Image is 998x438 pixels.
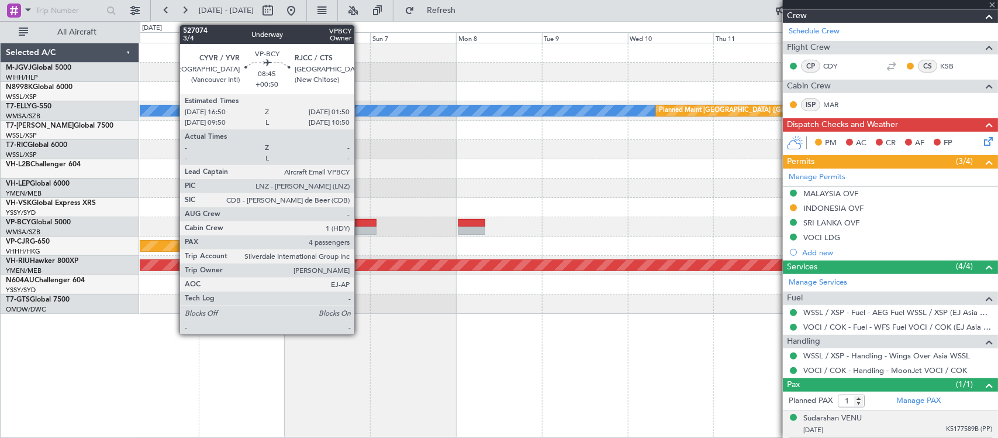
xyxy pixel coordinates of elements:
[6,142,27,149] span: T7-RIC
[6,161,81,168] a: VH-L2BChallenger 604
[803,203,864,213] div: INDONESIA OVF
[787,118,898,132] span: Dispatch Checks and Weather
[6,112,40,121] a: WMSA/SZB
[803,365,967,375] a: VOCI / COK - Handling - MoonJet VOCI / COK
[6,122,113,129] a: T7-[PERSON_NAME]Global 7500
[6,238,30,245] span: VP-CJR
[285,32,371,43] div: Sat 6
[713,32,799,43] div: Thu 11
[787,292,803,305] span: Fuel
[6,64,32,71] span: M-JGVJ
[6,73,38,82] a: WIHH/HLP
[6,200,32,207] span: VH-VSK
[6,180,30,187] span: VH-LEP
[6,238,50,245] a: VP-CJRG-650
[542,32,628,43] div: Tue 9
[399,1,469,20] button: Refresh
[789,277,847,289] a: Manage Services
[787,41,830,54] span: Flight Crew
[803,426,823,434] span: [DATE]
[36,2,103,19] input: Trip Number
[6,84,33,91] span: N8998K
[13,23,127,42] button: All Aircraft
[6,247,40,256] a: VHHH/HKG
[6,122,74,129] span: T7-[PERSON_NAME]
[6,208,36,217] a: YSSY/SYD
[956,155,973,167] span: (3/4)
[6,296,70,303] a: T7-GTSGlobal 7500
[6,286,36,295] a: YSSY/SYD
[789,26,840,37] a: Schedule Crew
[199,32,285,43] div: Fri 5
[789,172,845,183] a: Manage Permits
[823,61,849,71] a: CDY
[6,84,72,91] a: N8998KGlobal 6000
[787,261,817,274] span: Services
[370,32,456,43] div: Sun 7
[6,131,37,140] a: WSSL/XSP
[801,60,820,73] div: CP
[803,232,840,242] div: VOCI LDG
[6,258,30,265] span: VH-RIU
[6,161,30,168] span: VH-L2B
[946,425,992,434] span: K5177589B (PP)
[6,219,31,226] span: VP-BCY
[787,335,820,348] span: Handling
[659,102,854,119] div: Planned Maint [GEOGRAPHIC_DATA] ([GEOGRAPHIC_DATA] Intl)
[856,138,866,149] span: AC
[789,395,833,407] label: Planned PAX
[30,28,123,36] span: All Aircraft
[199,5,254,16] span: [DATE] - [DATE]
[6,103,32,110] span: T7-ELLY
[886,138,896,149] span: CR
[787,80,831,93] span: Cabin Crew
[6,228,40,237] a: WMSA/SZB
[823,100,849,110] a: MAR
[803,351,970,361] a: WSSL / XSP - Handling - Wings Over Asia WSSL
[6,305,46,314] a: OMDW/DWC
[6,200,96,207] a: VH-VSKGlobal Express XRS
[6,142,67,149] a: T7-RICGlobal 6000
[944,138,952,149] span: FP
[825,138,837,149] span: PM
[956,378,973,391] span: (1/1)
[113,32,199,43] div: Thu 4
[6,296,30,303] span: T7-GTS
[6,103,51,110] a: T7-ELLYG-550
[801,98,820,111] div: ISP
[787,155,814,169] span: Permits
[417,6,466,15] span: Refresh
[803,307,992,317] a: WSSL / XSP - Fuel - AEG Fuel WSSL / XSP (EJ Asia Only)
[803,218,859,228] div: SRI LANKA OVF
[940,61,966,71] a: KSB
[803,322,992,332] a: VOCI / COK - Fuel - WFS Fuel VOCI / COK (EJ Asia Only)
[802,248,992,258] div: Add new
[6,189,42,198] a: YMEN/MEB
[803,413,862,425] div: Sudarshan VENU
[456,32,542,43] div: Mon 8
[6,258,78,265] a: VH-RIUHawker 800XP
[956,260,973,272] span: (4/4)
[6,150,37,159] a: WSSL/XSP
[6,64,71,71] a: M-JGVJGlobal 5000
[628,32,714,43] div: Wed 10
[6,93,37,101] a: WSSL/XSP
[915,138,924,149] span: AF
[6,277,85,284] a: N604AUChallenger 604
[6,180,70,187] a: VH-LEPGlobal 6000
[918,60,937,73] div: CS
[896,395,941,407] a: Manage PAX
[142,23,162,33] div: [DATE]
[6,277,34,284] span: N604AU
[6,219,71,226] a: VP-BCYGlobal 5000
[803,189,858,199] div: MALAYSIA OVF
[787,378,800,392] span: Pax
[787,9,807,23] span: Crew
[6,266,42,275] a: YMEN/MEB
